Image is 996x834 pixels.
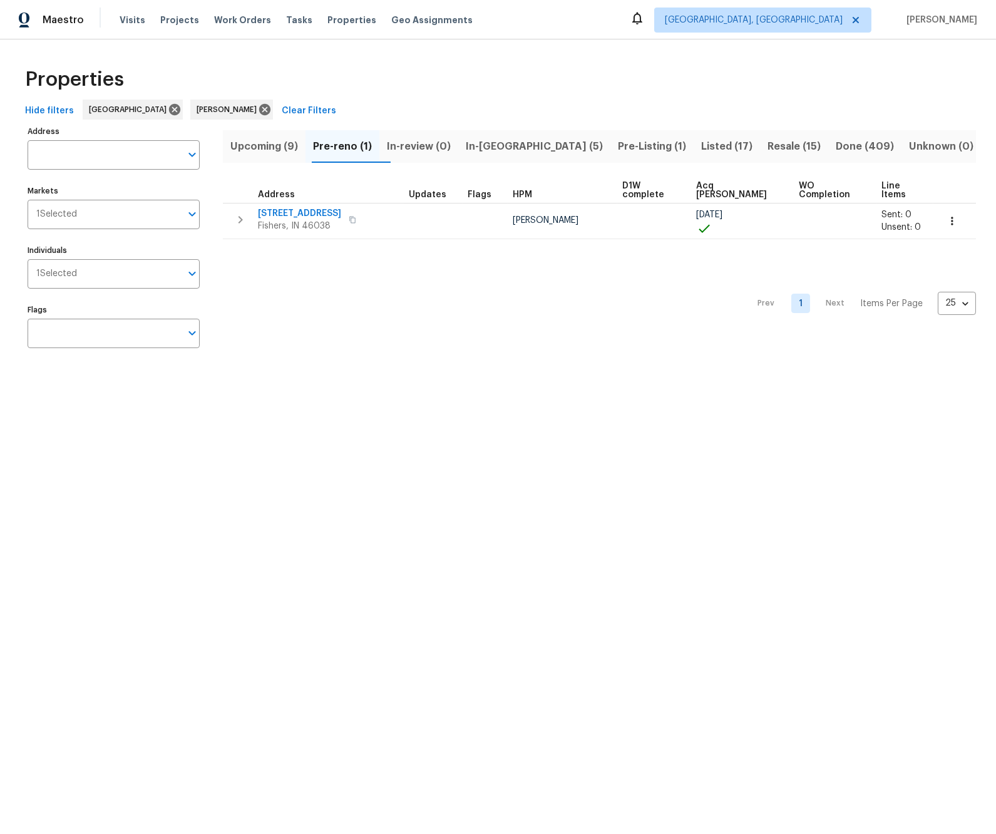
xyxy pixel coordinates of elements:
div: [PERSON_NAME] [190,100,273,120]
span: Work Orders [214,14,271,26]
span: Fishers, IN 46038 [258,220,341,232]
span: D1W complete [622,182,675,199]
button: Open [183,205,201,223]
button: Open [183,324,201,342]
span: Upcoming (9) [230,138,298,155]
span: 1 Selected [36,209,77,220]
label: Markets [28,187,200,195]
div: 25 [938,287,976,319]
span: [PERSON_NAME] [513,216,578,225]
span: Acq [PERSON_NAME] [697,182,778,199]
nav: Pagination Navigation [746,247,976,361]
span: [PERSON_NAME] [901,14,977,26]
p: Items Per Page [860,297,923,310]
button: Open [183,265,201,282]
span: Unknown (0) [909,138,973,155]
span: Unsent: 0 [881,223,921,232]
span: Visits [120,14,145,26]
label: Address [28,128,200,135]
span: Pre-Listing (1) [618,138,686,155]
span: Properties [25,73,124,86]
span: In-[GEOGRAPHIC_DATA] (5) [466,138,603,155]
span: In-review (0) [387,138,451,155]
div: [GEOGRAPHIC_DATA] [83,100,183,120]
span: Flags [468,190,491,199]
span: Maestro [43,14,84,26]
span: [STREET_ADDRESS] [258,207,341,220]
span: Listed (17) [701,138,752,155]
span: Done (409) [836,138,894,155]
span: [GEOGRAPHIC_DATA] [89,103,172,116]
span: Sent: 0 [881,210,911,219]
span: [PERSON_NAME] [197,103,262,116]
span: Resale (15) [768,138,821,155]
label: Individuals [28,247,200,254]
span: Properties [327,14,376,26]
span: WO Completion [799,182,860,199]
span: 1 Selected [36,269,77,279]
span: Line Items [881,182,917,199]
span: [DATE] [697,210,723,219]
span: Projects [160,14,199,26]
span: Clear Filters [282,103,336,119]
a: Goto page 1 [791,294,810,313]
button: Clear Filters [277,100,341,123]
span: Geo Assignments [391,14,473,26]
span: Address [258,190,295,199]
span: [GEOGRAPHIC_DATA], [GEOGRAPHIC_DATA] [665,14,843,26]
span: Pre-reno (1) [313,138,372,155]
span: Tasks [286,16,312,24]
span: HPM [513,190,532,199]
button: Open [183,146,201,163]
label: Flags [28,306,200,314]
span: Updates [409,190,446,199]
span: Hide filters [25,103,74,119]
button: Hide filters [20,100,79,123]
